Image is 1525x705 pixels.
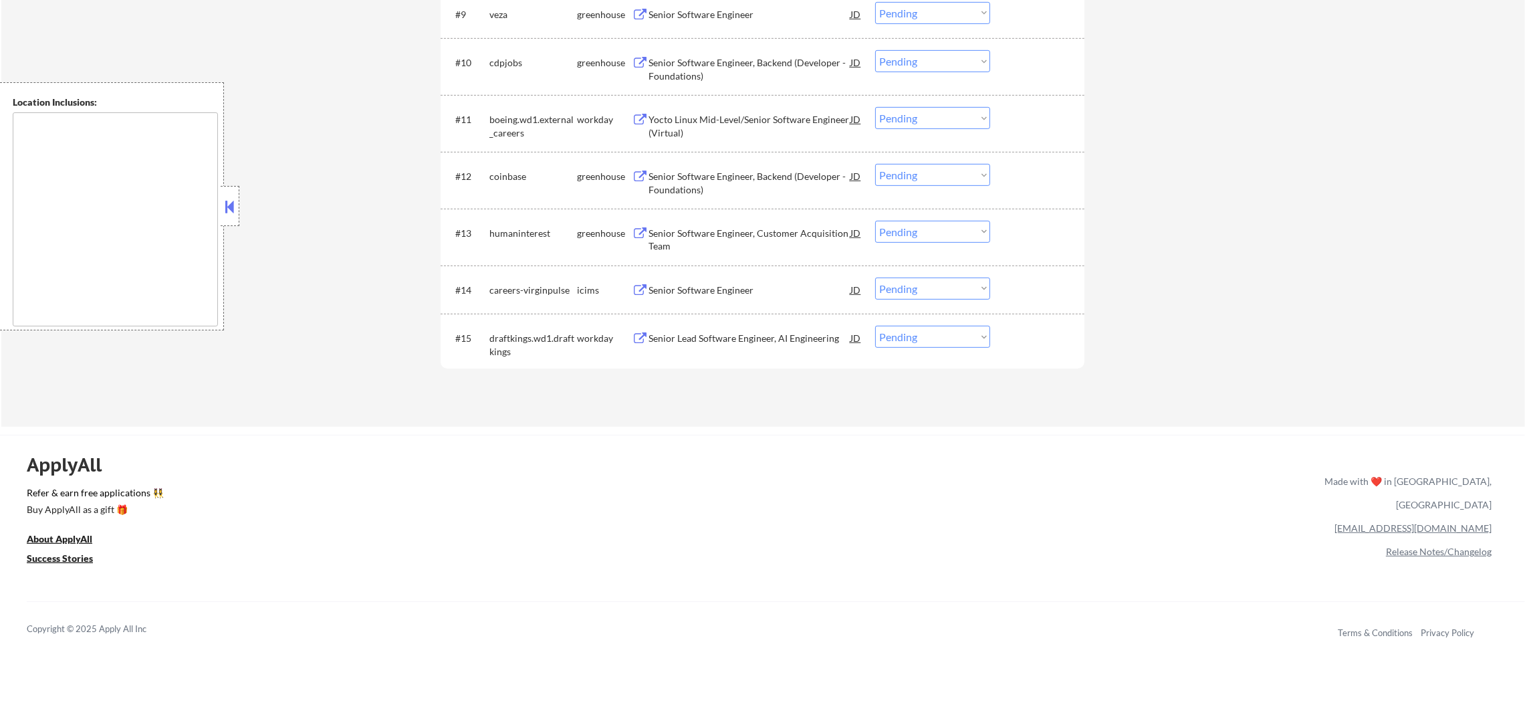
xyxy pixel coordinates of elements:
[27,533,92,544] u: About ApplyAll
[649,56,850,82] div: Senior Software Engineer, Backend (Developer - Foundations)
[27,454,117,476] div: ApplyAll
[649,284,850,297] div: Senior Software Engineer
[27,488,1045,502] a: Refer & earn free applications 👯‍♀️
[577,284,632,297] div: icims
[577,170,632,183] div: greenhouse
[27,532,111,548] a: About ApplyAll
[577,8,632,21] div: greenhouse
[577,113,632,126] div: workday
[1319,470,1492,516] div: Made with ❤️ in [GEOGRAPHIC_DATA], [GEOGRAPHIC_DATA]
[649,332,850,345] div: Senior Lead Software Engineer, AI Engineering
[649,113,850,139] div: Yocto Linux Mid-Level/Senior Software Engineer (Virtual)
[849,278,862,302] div: JD
[27,505,160,514] div: Buy ApplyAll as a gift 🎁
[13,96,219,109] div: Location Inclusions:
[1386,546,1492,557] a: Release Notes/Changelog
[27,551,111,568] a: Success Stories
[489,113,577,139] div: boeing.wd1.external_careers
[455,227,479,240] div: #13
[577,332,632,345] div: workday
[455,8,479,21] div: #9
[489,8,577,21] div: veza
[489,284,577,297] div: careers-virginpulse
[849,221,862,245] div: JD
[27,623,181,636] div: Copyright © 2025 Apply All Inc
[577,56,632,70] div: greenhouse
[1338,627,1413,638] a: Terms & Conditions
[489,56,577,70] div: cdpjobs
[1421,627,1474,638] a: Privacy Policy
[489,170,577,183] div: coinbase
[455,113,479,126] div: #11
[649,8,850,21] div: Senior Software Engineer
[849,326,862,350] div: JD
[27,502,160,519] a: Buy ApplyAll as a gift 🎁
[27,552,93,564] u: Success Stories
[489,227,577,240] div: humaninterest
[455,170,479,183] div: #12
[849,2,862,26] div: JD
[1334,522,1492,534] a: [EMAIL_ADDRESS][DOMAIN_NAME]
[849,107,862,131] div: JD
[455,332,479,345] div: #15
[649,170,850,196] div: Senior Software Engineer, Backend (Developer - Foundations)
[489,332,577,358] div: draftkings.wd1.draftkings
[455,56,479,70] div: #10
[649,227,850,253] div: Senior Software Engineer, Customer Acquisition Team
[577,227,632,240] div: greenhouse
[849,50,862,74] div: JD
[849,164,862,188] div: JD
[455,284,479,297] div: #14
